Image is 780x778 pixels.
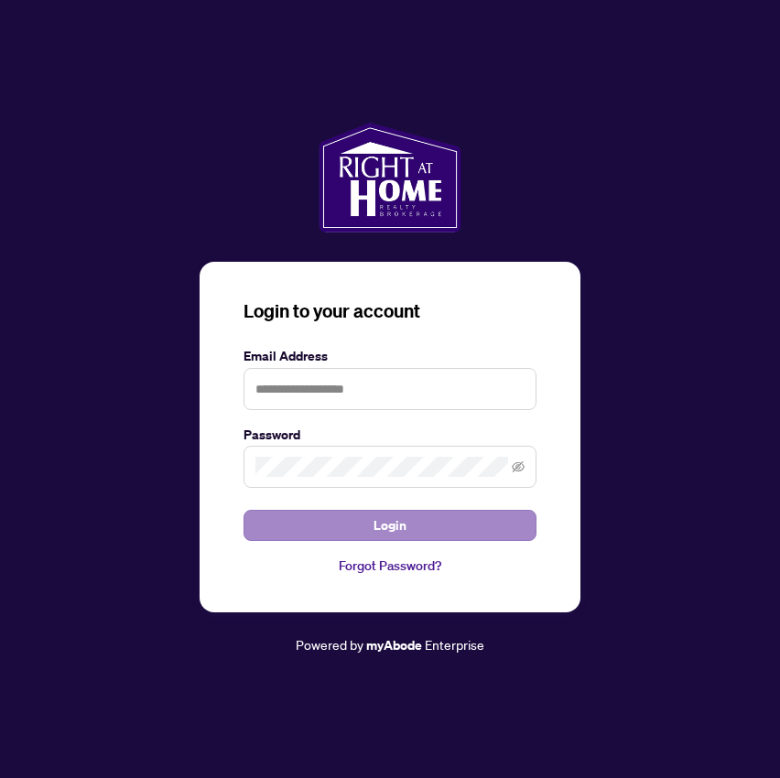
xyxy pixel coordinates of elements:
[296,636,363,653] span: Powered by
[366,635,422,655] a: myAbode
[244,346,536,366] label: Email Address
[425,636,484,653] span: Enterprise
[244,298,536,324] h3: Login to your account
[512,460,525,473] span: eye-invisible
[244,556,536,576] a: Forgot Password?
[374,511,406,540] span: Login
[244,510,536,541] button: Login
[244,425,536,445] label: Password
[319,123,460,232] img: ma-logo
